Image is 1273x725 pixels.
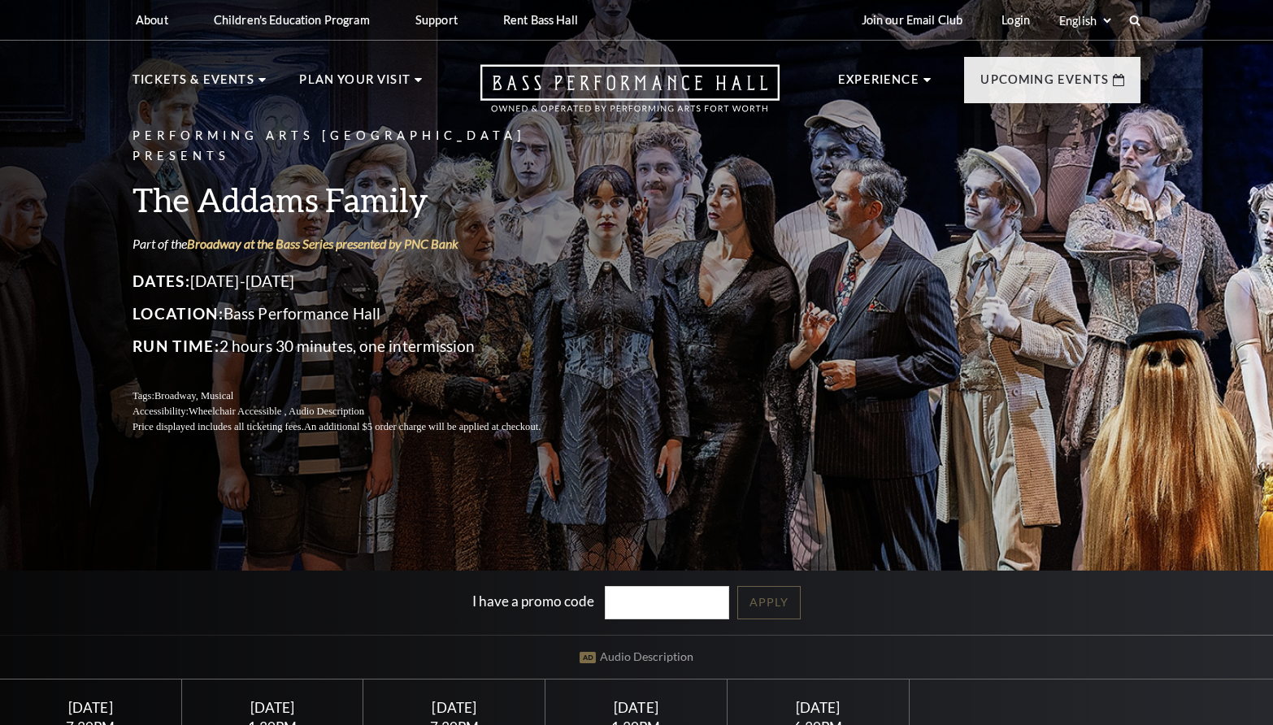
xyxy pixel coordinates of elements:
[565,699,707,716] div: [DATE]
[187,236,458,251] a: Broadway at the Bass Series presented by PNC Bank
[133,333,580,359] p: 2 hours 30 minutes, one intermission
[189,406,364,417] span: Wheelchair Accessible , Audio Description
[472,593,594,610] label: I have a promo code
[747,699,889,716] div: [DATE]
[980,70,1109,99] p: Upcoming Events
[201,699,343,716] div: [DATE]
[503,13,578,27] p: Rent Bass Hall
[133,179,580,220] h3: The Addams Family
[304,421,541,432] span: An additional $5 order charge will be applied at checkout.
[214,13,370,27] p: Children's Education Program
[1056,13,1114,28] select: Select:
[133,268,580,294] p: [DATE]-[DATE]
[154,390,233,402] span: Broadway, Musical
[133,404,580,419] p: Accessibility:
[133,70,254,99] p: Tickets & Events
[133,271,190,290] span: Dates:
[133,126,580,167] p: Performing Arts [GEOGRAPHIC_DATA] Presents
[838,70,919,99] p: Experience
[133,304,224,323] span: Location:
[133,235,580,253] p: Part of the
[133,389,580,404] p: Tags:
[133,336,219,355] span: Run Time:
[133,419,580,435] p: Price displayed includes all ticketing fees.
[136,13,168,27] p: About
[383,699,525,716] div: [DATE]
[299,70,411,99] p: Plan Your Visit
[20,699,162,716] div: [DATE]
[415,13,458,27] p: Support
[133,301,580,327] p: Bass Performance Hall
